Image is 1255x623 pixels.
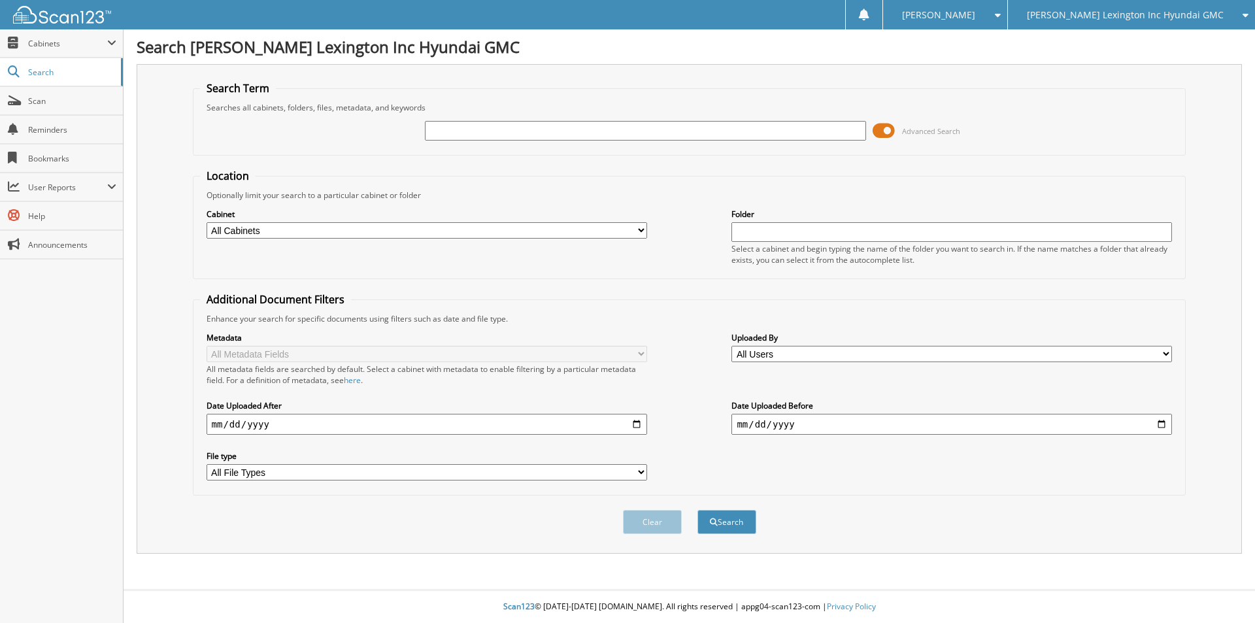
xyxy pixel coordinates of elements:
[28,95,116,107] span: Scan
[207,400,647,411] label: Date Uploaded After
[207,414,647,435] input: start
[731,414,1172,435] input: end
[124,591,1255,623] div: © [DATE]-[DATE] [DOMAIN_NAME]. All rights reserved | appg04-scan123-com |
[731,243,1172,265] div: Select a cabinet and begin typing the name of the folder you want to search in. If the name match...
[28,124,116,135] span: Reminders
[28,38,107,49] span: Cabinets
[200,102,1179,113] div: Searches all cabinets, folders, files, metadata, and keywords
[28,239,116,250] span: Announcements
[731,332,1172,343] label: Uploaded By
[207,209,647,220] label: Cabinet
[207,363,647,386] div: All metadata fields are searched by default. Select a cabinet with metadata to enable filtering b...
[200,292,351,307] legend: Additional Document Filters
[200,313,1179,324] div: Enhance your search for specific documents using filters such as date and file type.
[28,182,107,193] span: User Reports
[207,450,647,462] label: File type
[902,11,975,19] span: [PERSON_NAME]
[503,601,535,612] span: Scan123
[731,209,1172,220] label: Folder
[13,6,111,24] img: scan123-logo-white.svg
[827,601,876,612] a: Privacy Policy
[200,81,276,95] legend: Search Term
[207,332,647,343] label: Metadata
[28,67,114,78] span: Search
[697,510,756,534] button: Search
[1027,11,1224,19] span: [PERSON_NAME] Lexington Inc Hyundai GMC
[200,169,256,183] legend: Location
[200,190,1179,201] div: Optionally limit your search to a particular cabinet or folder
[28,210,116,222] span: Help
[623,510,682,534] button: Clear
[344,375,361,386] a: here
[137,36,1242,58] h1: Search [PERSON_NAME] Lexington Inc Hyundai GMC
[28,153,116,164] span: Bookmarks
[731,400,1172,411] label: Date Uploaded Before
[902,126,960,136] span: Advanced Search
